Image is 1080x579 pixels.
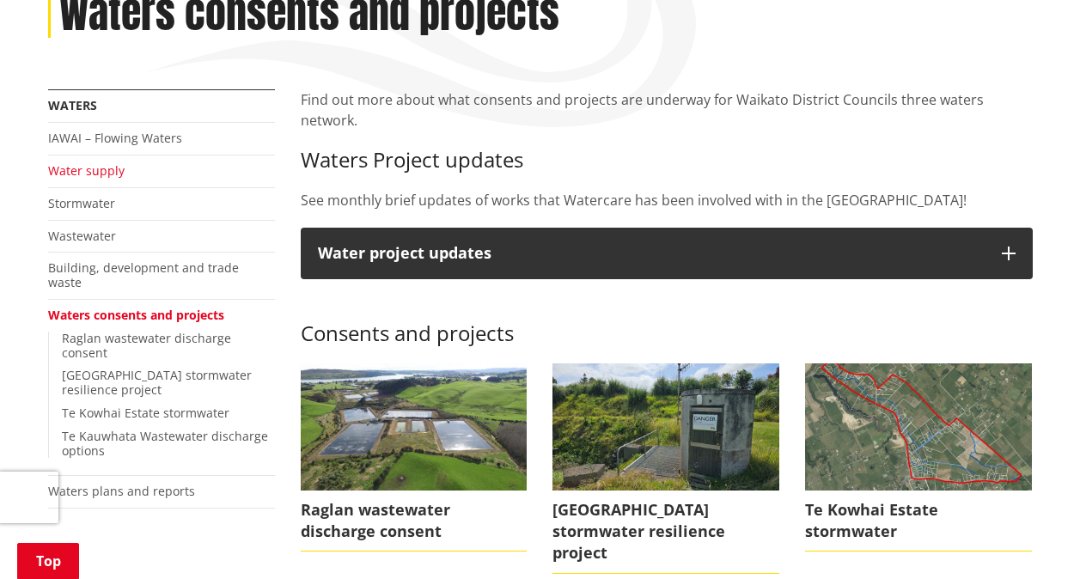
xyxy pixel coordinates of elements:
a: IAWAI – Flowing Waters [48,130,182,146]
p: Find out more about what consents and projects are underway for Waikato District Councils three w... [301,89,1033,131]
p: See monthly brief updates of works that Watercare has been involved with in the [GEOGRAPHIC_DATA]! [301,190,1033,210]
button: Water project updates [301,228,1033,279]
iframe: Messenger Launcher [1001,507,1063,569]
img: 20231213_161422 [552,363,779,491]
h3: Consents and projects [301,296,1033,346]
h3: Waters Project updates [301,148,1033,173]
a: Raglan wastewater discharge consent [62,330,231,361]
img: Te Kowhai Estate stormwater [805,363,1032,491]
div: Water project updates [318,245,985,262]
span: [GEOGRAPHIC_DATA] stormwater resilience project [552,491,779,574]
a: Top [17,543,79,579]
a: Stormwater [48,195,115,211]
a: Port Waikato stormwater resilience project [GEOGRAPHIC_DATA] stormwater resilience project [552,363,779,574]
a: [GEOGRAPHIC_DATA] stormwater resilience project [62,367,252,398]
a: Waters [48,97,97,113]
span: Te Kowhai Estate stormwater [805,491,1032,552]
a: Wastewater [48,228,116,244]
a: Waters consents and projects [48,307,224,323]
a: Te Kowhai Estate stormwater [62,405,229,421]
a: Te Kowhai Estate stormwater [805,363,1032,552]
img: Raglan wastewater treatment plant [301,363,528,491]
a: Raglan wastewater discharge consent [301,363,528,552]
span: Raglan wastewater discharge consent [301,491,528,552]
a: Building, development and trade waste [48,259,239,290]
a: Te Kauwhata Wastewater discharge options [62,428,268,459]
a: Water supply [48,162,125,179]
a: Waters plans and reports [48,483,195,499]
